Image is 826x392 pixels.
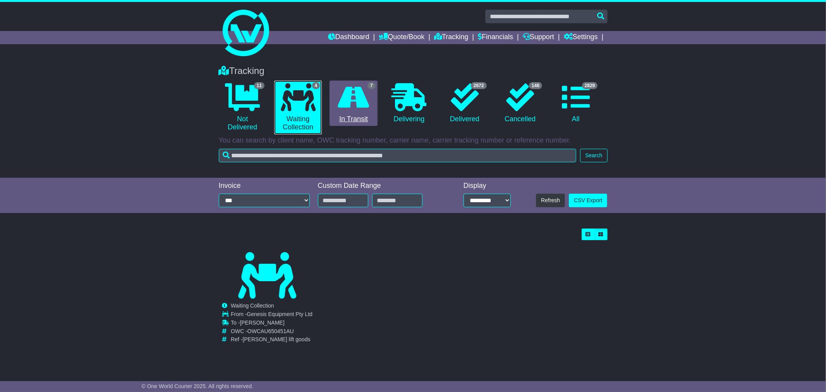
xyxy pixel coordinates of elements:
div: Custom Date Range [318,182,442,190]
button: Search [580,149,607,162]
span: Waiting Collection [231,303,274,309]
a: Tracking [434,31,468,44]
a: 7 In Transit [330,81,377,126]
p: You can search by client name, OWC tracking number, carrier name, carrier tracking number or refe... [219,136,608,145]
span: © One World Courier 2025. All rights reserved. [142,383,254,389]
a: 4 Waiting Collection [274,81,322,134]
span: Genesis Equipment Pty Ltd [247,311,313,317]
div: Display [464,182,511,190]
span: 7 [367,82,376,89]
a: Dashboard [328,31,369,44]
span: 146 [529,82,542,89]
button: Refresh [536,194,565,207]
span: 2672 [471,82,487,89]
div: Invoice [219,182,310,190]
span: OWCAU650451AU [247,328,294,334]
a: 146 Cancelled [496,81,544,126]
a: 2829 All [552,81,599,126]
td: To - [231,320,313,328]
a: Delivering [385,81,433,126]
span: [PERSON_NAME] [240,320,284,326]
td: From - [231,311,313,320]
a: CSV Export [569,194,607,207]
td: OWC - [231,328,313,337]
a: Settings [564,31,598,44]
a: Support [523,31,554,44]
span: 4 [312,82,320,89]
span: 11 [254,82,264,89]
a: 11 Not Delivered [219,81,266,134]
span: 2829 [582,82,598,89]
span: [PERSON_NAME] lift goods [242,336,310,342]
a: Quote/Book [379,31,424,44]
div: Tracking [215,65,611,77]
a: Financials [478,31,513,44]
td: Ref - [231,336,313,343]
a: 2672 Delivered [441,81,488,126]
